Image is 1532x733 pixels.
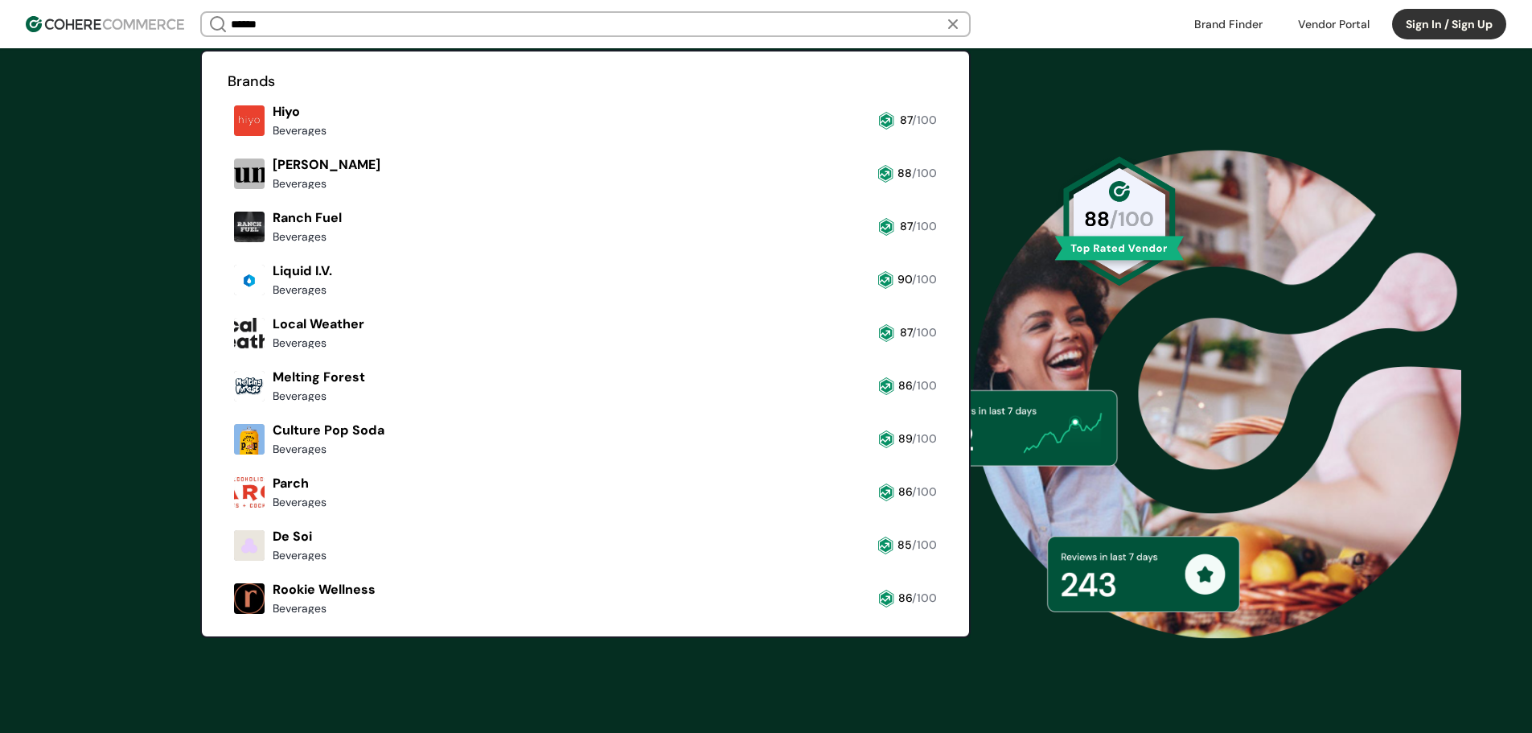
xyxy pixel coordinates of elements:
[898,591,912,605] span: 86
[898,378,912,393] span: 86
[912,431,937,446] span: /100
[900,113,912,127] span: 87
[897,166,912,180] span: 88
[900,219,912,233] span: 87
[228,71,944,93] h2: Brands
[898,484,912,499] span: 86
[912,537,937,552] span: /100
[900,325,912,340] span: 87
[912,591,937,605] span: /100
[912,113,937,127] span: /100
[897,272,912,286] span: 90
[912,219,937,233] span: /100
[1392,9,1506,39] button: Sign In / Sign Up
[898,431,912,446] span: 89
[912,325,937,340] span: /100
[897,537,912,552] span: 85
[912,272,937,286] span: /100
[912,378,937,393] span: /100
[912,484,937,499] span: /100
[26,16,184,32] img: Cohere Logo
[912,166,937,180] span: /100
